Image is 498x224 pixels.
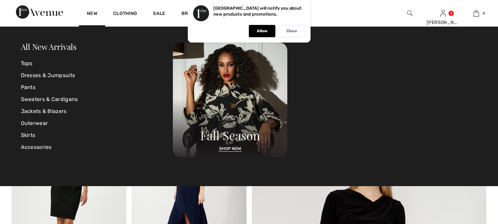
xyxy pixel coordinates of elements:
a: Sale [153,11,165,18]
a: New [87,11,97,18]
img: search the website [407,9,413,17]
p: [GEOGRAPHIC_DATA] will notify you about new products and promotions. [213,6,302,17]
a: Tops [21,57,173,69]
a: All New Arrivals [21,41,77,52]
div: [PERSON_NAME] [427,19,459,26]
a: Accessories [21,141,173,153]
img: 250825120107_a8d8ca038cac6.jpg [173,43,287,157]
a: Clothing [113,11,137,18]
img: 1ère Avenue [16,5,63,19]
img: My Bag [473,9,479,17]
a: Outerwear [21,117,173,129]
a: Sign In [440,10,446,16]
p: Allow [257,29,267,34]
span: 4 [482,10,485,16]
a: Jackets & Blazers [21,105,173,117]
a: Pants [21,81,173,93]
a: Dresses & Jumpsuits [21,69,173,81]
iframe: Opens a widget where you can chat to one of our agents [456,174,491,191]
img: My Info [440,9,446,17]
a: 4 [460,9,492,17]
a: Skirts [21,129,173,141]
a: Brands [181,11,201,18]
a: Sweaters & Cardigans [21,93,173,105]
p: Close [286,29,297,34]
